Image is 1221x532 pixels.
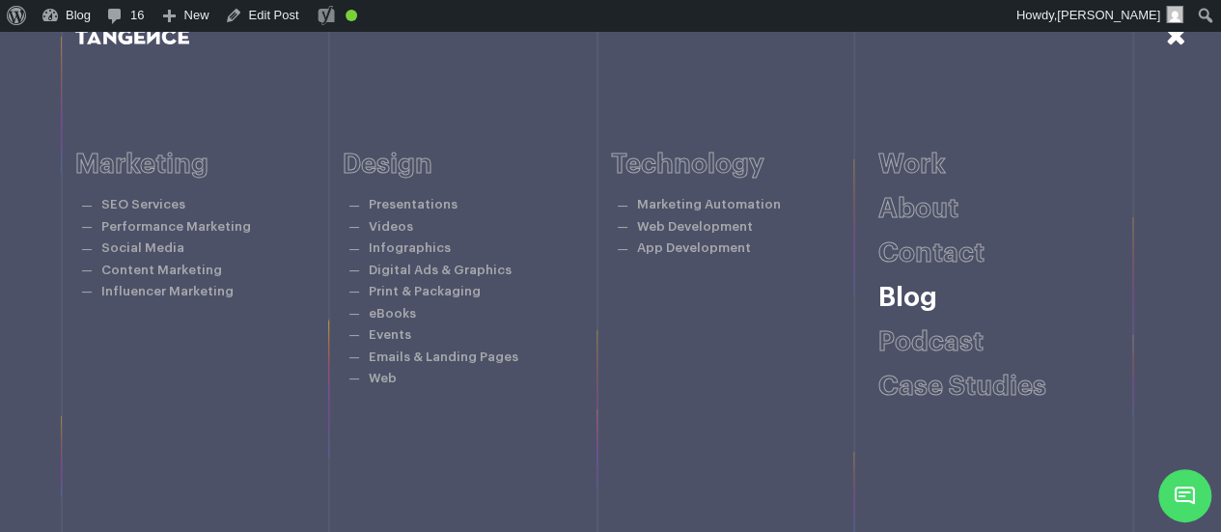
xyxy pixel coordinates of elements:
a: Contact [878,239,985,266]
a: Digital Ads & Graphics [369,264,512,276]
a: Infographics [369,241,451,254]
a: Print & Packaging [369,285,481,297]
a: Case studies [878,373,1046,400]
a: Videos [369,220,413,233]
a: SEO Services [101,198,185,210]
a: Events [369,328,411,341]
a: About [878,195,958,222]
a: App Development [637,241,751,254]
a: Work [878,151,946,178]
a: Emails & Landing Pages [369,350,518,363]
a: Web Development [637,220,753,233]
span: Chat Widget [1158,469,1211,522]
a: Blog [878,284,937,311]
a: Performance Marketing [101,220,251,233]
a: eBooks [369,307,416,320]
a: Influencer Marketing [101,285,234,297]
a: Podcast [878,328,984,355]
a: Web [369,372,397,384]
a: Presentations [369,198,458,210]
h6: Marketing [75,150,344,180]
a: Marketing Automation [637,198,781,210]
a: Social Media [101,241,184,254]
a: Content Marketing [101,264,222,276]
h6: Technology [611,150,879,180]
h6: Design [343,150,611,180]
